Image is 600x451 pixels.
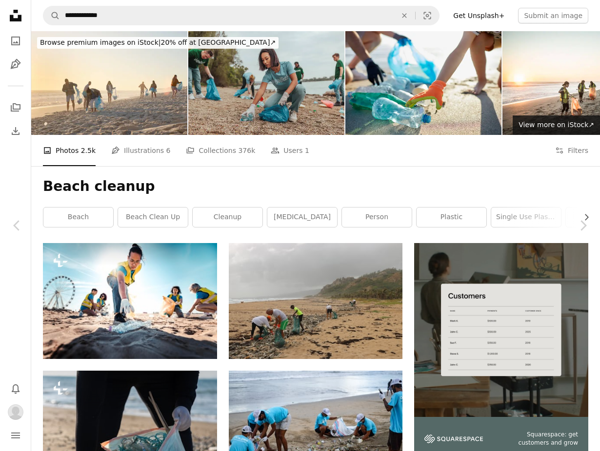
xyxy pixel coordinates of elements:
[43,178,588,195] h1: Beach cleanup
[238,145,255,156] span: 376k
[414,243,588,417] img: file-1747939376688-baf9a4a454ffimage
[6,121,25,141] a: Download History
[111,135,170,166] a: Illustrations 6
[267,207,337,227] a: [MEDICAL_DATA]
[491,207,561,227] a: single use plastic
[229,424,403,433] a: man in teal t-shirt and white shorts sitting on brown sand near sea during daytime
[6,98,25,117] a: Collections
[193,207,262,227] a: cleanup
[43,297,217,305] a: Group of eco volunteers picking up plastic trash on the beach - Activist people collecting garbag...
[305,145,309,156] span: 1
[495,431,578,447] span: Squarespace: get customers and grow
[555,135,588,166] button: Filters
[6,379,25,398] button: Notifications
[424,434,483,443] img: file-1747939142011-51e5cc87e3c9
[8,404,23,420] img: Avatar of user carike de jager
[518,8,588,23] button: Submit an image
[566,179,600,272] a: Next
[447,8,510,23] a: Get Unsplash+
[43,6,60,25] button: Search Unsplash
[43,207,113,227] a: beach
[342,207,412,227] a: person
[6,55,25,74] a: Illustrations
[118,207,188,227] a: beach clean up
[519,121,594,129] span: View more on iStock ↗
[43,243,217,359] img: Group of eco volunteers picking up plastic trash on the beach - Activist people collecting garbag...
[6,31,25,51] a: Photos
[31,31,187,135] img: People, group and cleaning for garbage at beach for recycling, trash and plastic for marine ecolo...
[186,135,255,166] a: Collections 376k
[417,207,486,227] a: plastic
[229,297,403,305] a: people picking garbage near beach
[43,6,440,25] form: Find visuals sitewide
[229,243,403,359] img: people picking garbage near beach
[6,426,25,445] button: Menu
[31,31,284,55] a: Browse premium images on iStock|20% off at [GEOGRAPHIC_DATA]↗
[394,6,415,25] button: Clear
[40,38,160,46] span: Browse premium images on iStock |
[416,6,439,25] button: Visual search
[513,115,600,135] a: View more on iStock↗
[6,402,25,422] button: Profile
[188,31,344,135] img: Volunteers picking up trash on a riverbank: promoting environmental awareness
[271,135,309,166] a: Users 1
[345,31,501,135] img: Boy and father wearing gloves collecting bottles
[40,38,276,46] span: 20% off at [GEOGRAPHIC_DATA] ↗
[166,145,171,156] span: 6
